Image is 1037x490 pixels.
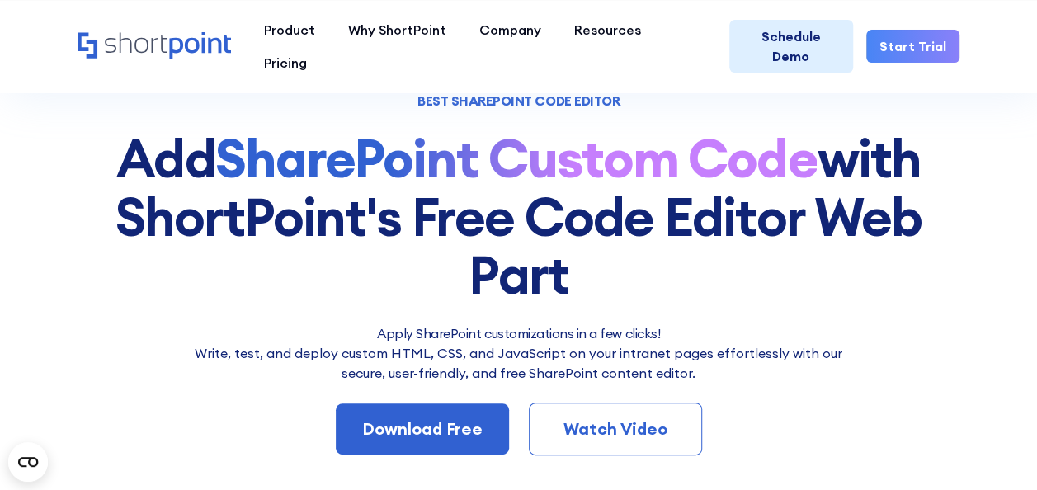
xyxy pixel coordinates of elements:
a: Resources [558,13,658,46]
a: Pricing [247,46,323,79]
h2: Apply SharePoint customizations in a few clicks! [185,323,853,343]
a: Why ShortPoint [332,13,463,46]
h1: Add with ShortPoint's Free Code Editor Web Part [65,130,973,304]
div: Watch Video [556,417,675,441]
a: Download Free [336,403,509,455]
div: Product [264,20,315,40]
div: Download Free [362,417,483,441]
a: Start Trial [866,30,959,63]
div: Resources [574,20,641,40]
a: Schedule Demo [729,20,853,73]
a: Company [463,13,558,46]
a: Watch Video [529,403,702,455]
a: Product [247,13,332,46]
div: Pricing [264,53,307,73]
div: Why ShortPoint [348,20,446,40]
h1: BEST SHAREPOINT CODE EDITOR [65,95,973,106]
a: Home [78,32,231,60]
iframe: Chat Widget [955,411,1037,490]
strong: SharePoint Custom Code [215,125,818,191]
button: Open CMP widget [8,442,48,482]
div: Company [479,20,541,40]
p: Write, test, and deploy custom HTML, CSS, and JavaScript on your intranet pages effortlessly wi﻿t... [185,343,853,383]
